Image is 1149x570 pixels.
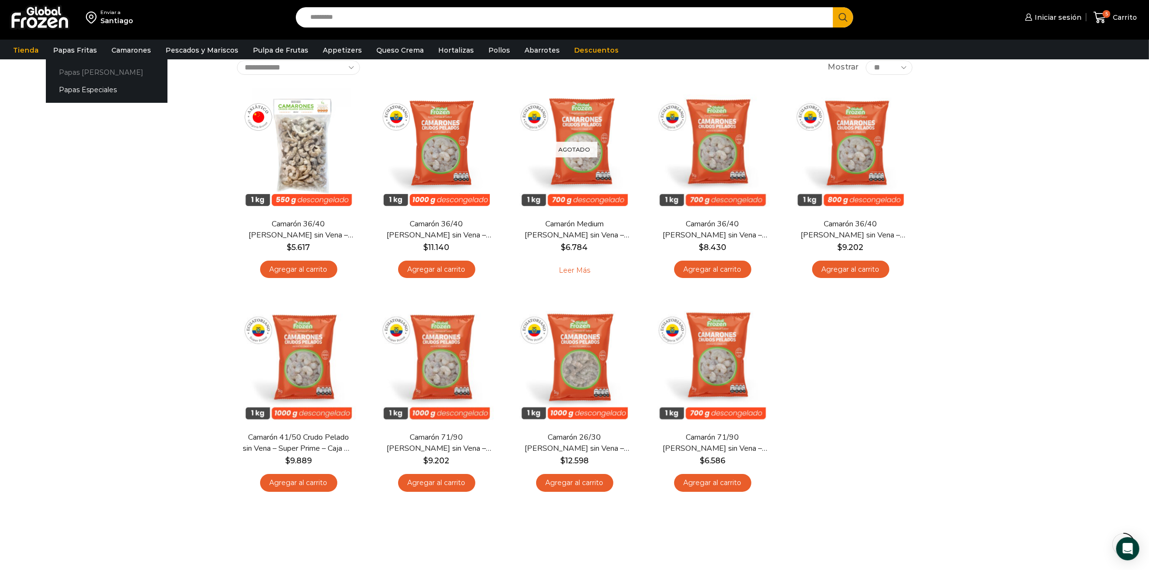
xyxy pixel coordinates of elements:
p: Agotado [552,141,597,157]
a: Camarón 71/90 [PERSON_NAME] sin Vena – Super Prime – Caja 10 kg [381,432,492,454]
select: Pedido de la tienda [237,60,360,75]
span: $ [424,243,429,252]
a: Papas [PERSON_NAME] [46,63,167,81]
a: Camarón Medium [PERSON_NAME] sin Vena – Silver – Caja 10 kg [519,219,630,241]
a: Leé más sobre “Camarón Medium Crudo Pelado sin Vena - Silver - Caja 10 kg” [544,261,605,281]
bdi: 9.202 [838,243,864,252]
div: Open Intercom Messenger [1116,537,1139,560]
img: address-field-icon.svg [86,9,100,26]
button: Search button [833,7,853,28]
bdi: 8.430 [699,243,726,252]
a: Pollos [484,41,515,59]
a: Camarón 36/40 [PERSON_NAME] sin Vena – Bronze – Caja 10 kg [243,219,354,241]
a: Agregar al carrito: “Camarón 41/50 Crudo Pelado sin Vena - Super Prime - Caja 10 kg” [260,474,337,492]
bdi: 12.598 [560,456,589,465]
span: Iniciar sesión [1032,13,1081,22]
span: $ [838,243,843,252]
span: $ [699,243,704,252]
a: Agregar al carrito: “Camarón 71/90 Crudo Pelado sin Vena - Silver - Caja 10 kg” [674,474,751,492]
a: Camarones [107,41,156,59]
div: Santiago [100,16,133,26]
bdi: 9.202 [424,456,450,465]
a: Agregar al carrito: “Camarón 36/40 Crudo Pelado sin Vena - Super Prime - Caja 10 kg” [398,261,475,278]
a: Agregar al carrito: “Camarón 26/30 Crudo Pelado sin Vena - Super Prime - Caja 10 kg” [536,474,613,492]
a: Queso Crema [372,41,429,59]
span: $ [700,456,705,465]
bdi: 6.586 [700,456,725,465]
a: Camarón 71/90 [PERSON_NAME] sin Vena – Silver – Caja 10 kg [657,432,768,454]
a: Tienda [8,41,43,59]
a: Agregar al carrito: “Camarón 36/40 Crudo Pelado sin Vena - Bronze - Caja 10 kg” [260,261,337,278]
a: Camarón 36/40 [PERSON_NAME] sin Vena – Gold – Caja 10 kg [795,219,906,241]
span: $ [561,243,566,252]
bdi: 11.140 [424,243,450,252]
span: $ [560,456,565,465]
span: Carrito [1110,13,1137,22]
span: $ [424,456,429,465]
a: Hortalizas [433,41,479,59]
a: Appetizers [318,41,367,59]
div: Enviar a [100,9,133,16]
a: Papas Fritas [48,41,102,59]
a: Abarrotes [520,41,565,59]
a: Pescados y Mariscos [161,41,243,59]
a: Agregar al carrito: “Camarón 36/40 Crudo Pelado sin Vena - Silver - Caja 10 kg” [674,261,751,278]
a: Agregar al carrito: “Camarón 71/90 Crudo Pelado sin Vena - Super Prime - Caja 10 kg” [398,474,475,492]
span: $ [287,243,292,252]
span: $ [285,456,290,465]
a: Papas Especiales [46,81,167,99]
span: Mostrar [828,62,858,73]
a: Camarón 41/50 Crudo Pelado sin Vena – Super Prime – Caja 10 kg [243,432,354,454]
a: Camarón 36/40 [PERSON_NAME] sin Vena – Silver – Caja 10 kg [657,219,768,241]
a: Camarón 26/30 [PERSON_NAME] sin Vena – Super Prime – Caja 10 kg [519,432,630,454]
bdi: 5.617 [287,243,310,252]
span: 5 [1103,10,1110,18]
a: Pulpa de Frutas [248,41,313,59]
a: 5 Carrito [1091,6,1139,29]
a: Camarón 36/40 [PERSON_NAME] sin Vena – Super Prime – Caja 10 kg [381,219,492,241]
bdi: 6.784 [561,243,588,252]
a: Iniciar sesión [1023,8,1081,27]
bdi: 9.889 [285,456,312,465]
a: Descuentos [569,41,623,59]
a: Agregar al carrito: “Camarón 36/40 Crudo Pelado sin Vena - Gold - Caja 10 kg” [812,261,889,278]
